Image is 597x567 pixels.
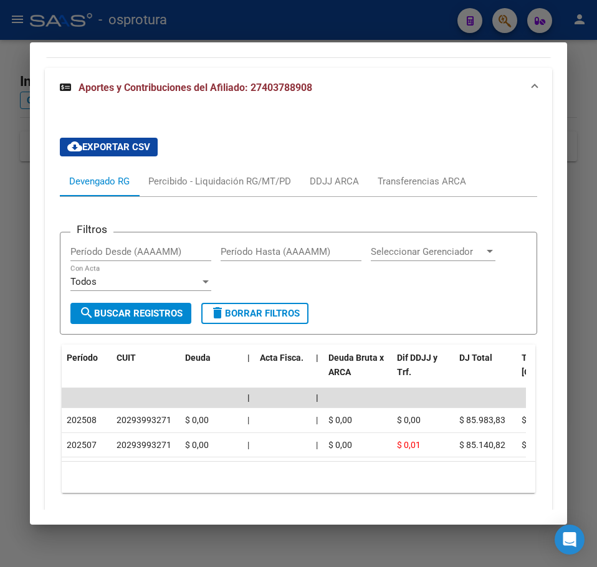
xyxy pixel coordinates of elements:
datatable-header-cell: Dif DDJJ y Trf. [392,345,454,399]
span: Dif DDJJ y Trf. [397,353,437,377]
span: CUIT [117,353,136,363]
span: Seleccionar Gerenciador [371,246,484,257]
datatable-header-cell: DJ Total [454,345,517,399]
span: $ 0,00 [185,440,209,450]
datatable-header-cell: | [311,345,323,399]
span: DJ Total [459,353,492,363]
datatable-header-cell: CUIT [112,345,180,399]
span: $ 0,00 [328,415,352,425]
mat-icon: delete [210,305,225,320]
span: $ 0,01 [397,440,421,450]
div: 20293993271 [117,438,171,452]
h3: Filtros [70,222,113,236]
div: Percibido - Liquidación RG/MT/PD [148,174,291,188]
div: Open Intercom Messenger [555,525,585,555]
datatable-header-cell: Período [62,345,112,399]
mat-icon: cloud_download [67,139,82,154]
div: Devengado RG [69,174,130,188]
span: $ 0,00 [328,440,352,450]
datatable-header-cell: Acta Fisca. [255,345,311,399]
span: Exportar CSV [67,141,150,153]
span: Aportes y Contribuciones del Afiliado: 27403788908 [79,82,312,93]
datatable-header-cell: | [242,345,255,399]
datatable-header-cell: Tot. Trf. Bruto [517,345,579,399]
span: $ 85.983,83 [459,415,505,425]
span: | [247,353,250,363]
span: Borrar Filtros [210,308,300,319]
span: | [247,415,249,425]
button: Buscar Registros [70,303,191,324]
span: | [247,393,250,403]
span: | [316,353,318,363]
span: 202507 [67,440,97,450]
mat-icon: search [79,305,94,320]
div: Aportes y Contribuciones del Afiliado: 27403788908 [45,108,552,543]
mat-expansion-panel-header: Aportes y Contribuciones del Afiliado: 27403788908 [45,68,552,108]
span: $ 85.983,83 [522,415,568,425]
span: Acta Fisca. [260,353,303,363]
span: $ 0,00 [185,415,209,425]
span: Todos [70,276,97,287]
div: DDJJ ARCA [310,174,359,188]
span: Buscar Registros [79,308,183,319]
div: 20293993271 [117,413,171,427]
span: $ 85.140,82 [459,440,505,450]
span: | [316,440,318,450]
span: | [247,440,249,450]
datatable-header-cell: Deuda Bruta x ARCA [323,345,392,399]
span: $ 0,00 [397,415,421,425]
div: Transferencias ARCA [378,174,466,188]
button: Borrar Filtros [201,303,308,324]
span: Deuda [185,353,211,363]
button: Exportar CSV [60,138,158,156]
span: | [316,393,318,403]
span: 202508 [67,415,97,425]
span: Período [67,353,98,363]
datatable-header-cell: Deuda [180,345,242,399]
span: $ 85.140,81 [522,440,568,450]
span: Deuda Bruta x ARCA [328,353,384,377]
span: | [316,415,318,425]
